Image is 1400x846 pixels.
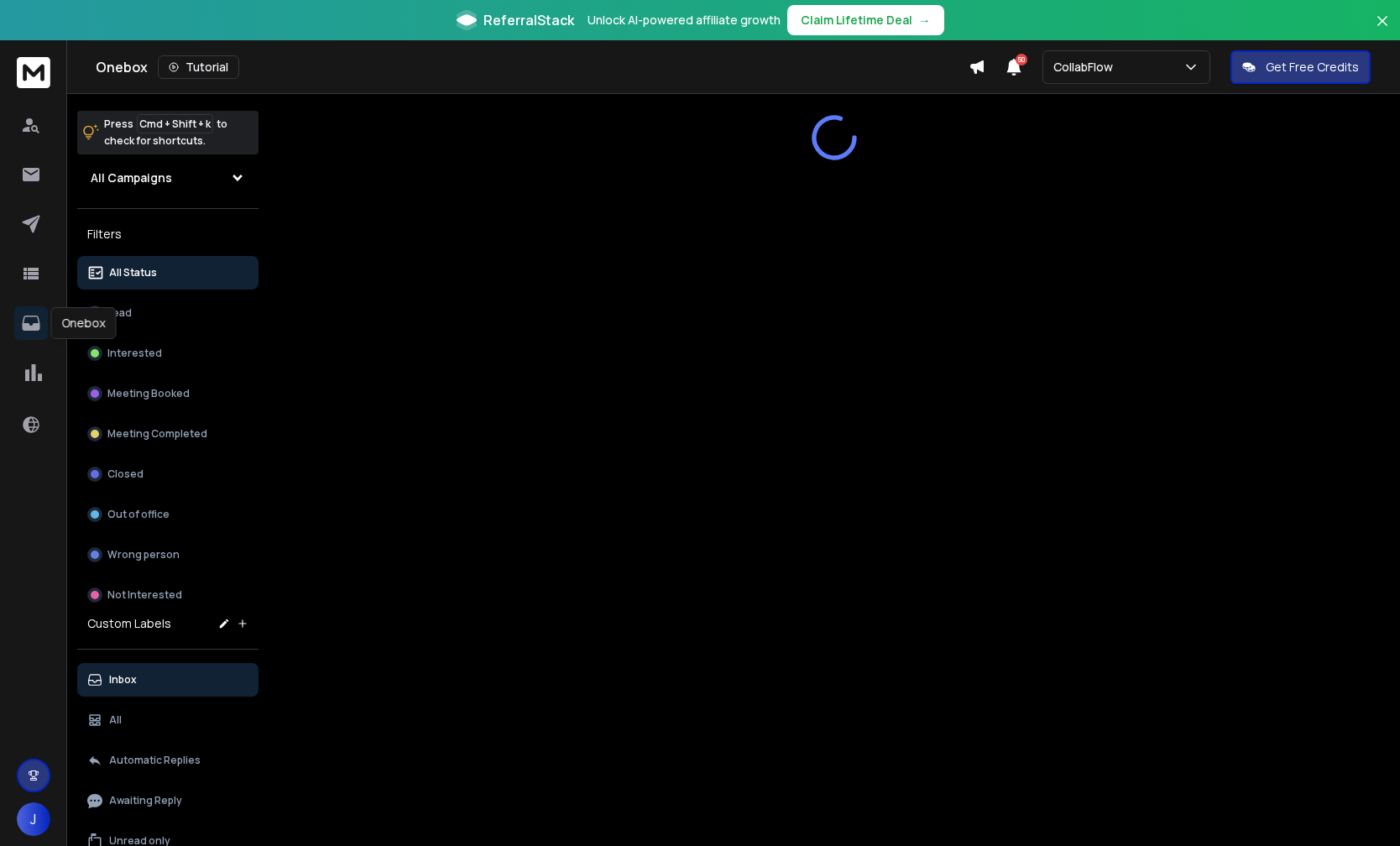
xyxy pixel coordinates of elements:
[107,387,190,400] p: Meeting Booked
[77,744,259,777] button: Automatic Replies
[96,55,969,79] div: Onebox
[107,588,182,602] p: Not Interested
[77,296,259,330] button: Lead
[77,222,259,246] h3: Filters
[77,538,259,572] button: Wrong person
[158,55,239,79] button: Tutorial
[588,12,781,29] p: Unlock AI-powered affiliate growth
[77,498,259,531] button: Out of office
[107,548,180,561] p: Wrong person
[107,508,170,521] p: Out of office
[107,306,132,320] p: Lead
[1016,54,1027,65] span: 50
[77,417,259,451] button: Meeting Completed
[109,754,201,767] p: Automatic Replies
[109,713,122,727] p: All
[77,161,259,195] button: All Campaigns
[77,578,259,612] button: Not Interested
[787,5,944,35] button: Claim Lifetime Deal→
[77,703,259,737] button: All
[1053,59,1120,76] p: CollabFlow
[91,170,172,186] h1: All Campaigns
[109,266,157,279] p: All Status
[77,784,259,817] button: Awaiting Reply
[51,307,117,339] div: Onebox
[77,256,259,290] button: All Status
[107,467,144,481] p: Closed
[77,663,259,697] button: Inbox
[107,347,162,360] p: Interested
[77,457,259,491] button: Closed
[77,377,259,410] button: Meeting Booked
[87,615,171,632] h3: Custom Labels
[1371,10,1393,50] button: Close banner
[109,673,137,687] p: Inbox
[107,427,207,441] p: Meeting Completed
[1266,59,1359,76] p: Get Free Credits
[77,337,259,370] button: Interested
[17,802,50,836] button: J
[109,794,182,807] p: Awaiting Reply
[104,116,227,149] p: Press to check for shortcuts.
[483,10,574,30] span: ReferralStack
[1230,50,1371,84] button: Get Free Credits
[137,114,213,133] span: Cmd + Shift + k
[919,12,931,29] span: →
